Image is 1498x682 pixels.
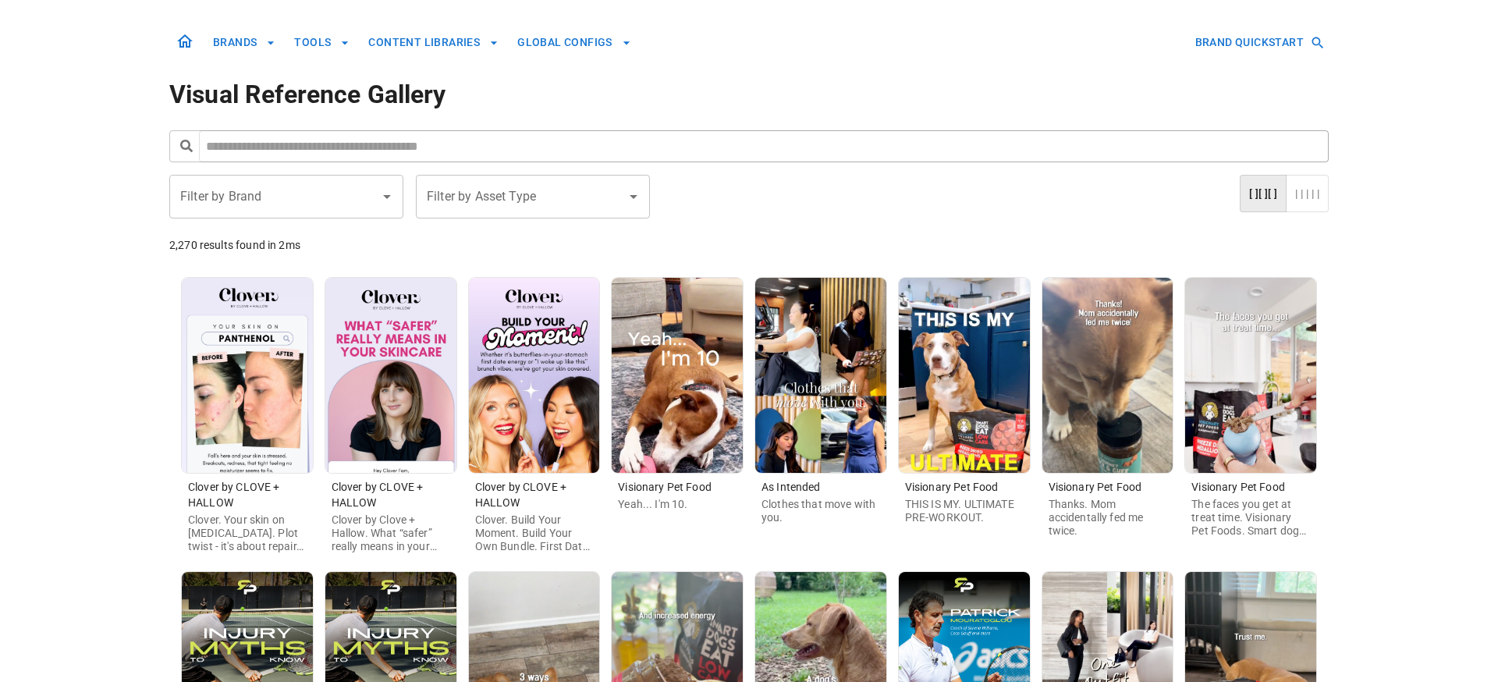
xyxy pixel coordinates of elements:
[1191,481,1285,493] span: Visionary Pet Food
[1049,481,1142,493] span: Visionary Pet Food
[376,186,398,208] button: Open
[288,28,356,57] button: TOOLS
[618,498,687,510] span: Yeah... I'm 10.
[362,28,505,57] button: CONTENT LIBRARIES
[1189,28,1329,57] button: BRAND QUICKSTART
[169,76,1329,113] h1: Visual Reference Gallery
[755,278,886,473] img: Image
[905,481,999,493] span: Visionary Pet Food
[182,278,313,473] img: Image
[1286,175,1329,213] button: masonry layout
[899,278,1030,473] img: Image
[325,278,456,473] img: Image
[188,481,280,509] span: Clover by CLOVE + HALLOW
[1049,498,1144,537] span: Thanks. Mom accidentally fed me twice.
[618,481,712,493] span: Visionary Pet Food
[761,498,875,524] span: Clothes that move with you.
[1191,498,1306,563] span: The faces you get at treat time. Visionary Pet Foods. Smart dogs eat low carb. Freeze dried medal...
[1240,175,1329,213] div: layout toggle
[469,278,600,473] img: Image
[475,513,590,670] span: Clover. Build Your Moment. Build Your Own Bundle. First Date Glow Bundle. Brunch With Bestie Bund...
[475,481,567,509] span: Clover by CLOVE + HALLOW
[1042,278,1173,473] img: Image
[612,278,743,473] img: Image
[332,481,424,509] span: Clover by CLOVE + HALLOW
[1185,278,1316,473] img: Image
[1240,175,1287,213] button: card layout
[623,186,644,208] button: Open
[169,239,300,251] span: 2,270 results found in 2ms
[207,28,282,57] button: BRANDS
[761,481,821,493] span: As Intended
[511,28,637,57] button: GLOBAL CONFIGS
[905,498,1014,524] span: THIS IS MY. ULTIMATE PRE-WORKOUT.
